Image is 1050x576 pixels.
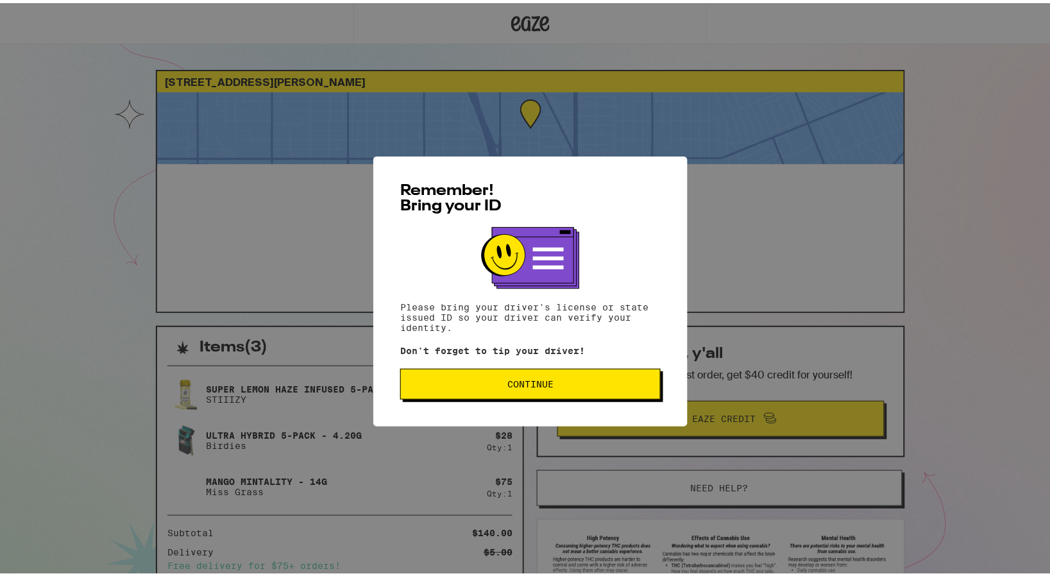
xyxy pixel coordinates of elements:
[400,343,661,353] p: Don't forget to tip your driver!
[8,9,92,19] span: Hi. Need any help?
[400,180,502,211] span: Remember! Bring your ID
[507,377,554,385] span: Continue
[400,366,661,396] button: Continue
[400,299,661,330] p: Please bring your driver's license or state issued ID so your driver can verify your identity.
